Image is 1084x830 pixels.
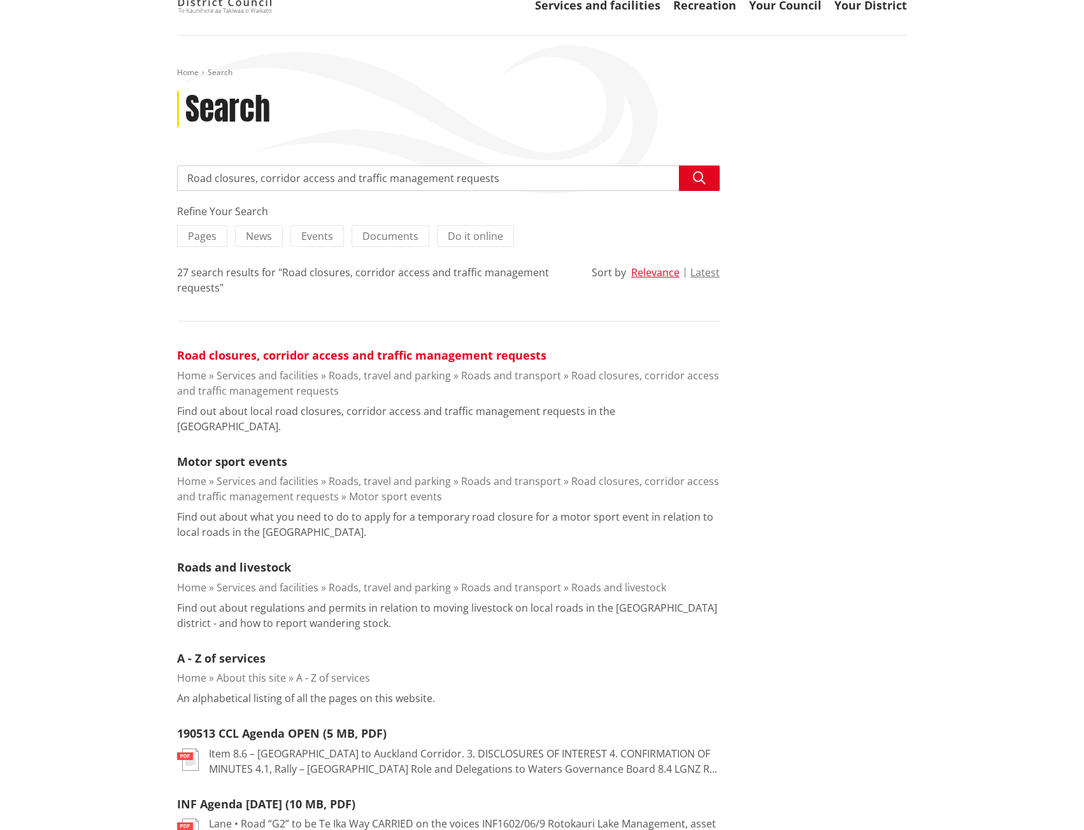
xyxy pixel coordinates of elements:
a: Motor sport events [349,489,442,503]
a: Home [177,671,206,685]
a: Roads, travel and parking [329,474,451,488]
button: Relevance [631,267,680,278]
input: Search input [177,165,720,191]
a: Roads, travel and parking [329,369,451,383]
a: 190513 CCL Agenda OPEN (5 MB, PDF) [177,726,387,741]
a: Motor sport events [177,454,287,469]
span: Do it online [448,229,503,243]
a: Roads and livestock [177,559,291,575]
a: INF Agenda [DATE] (10 MB, PDF) [177,796,355,812]
a: Services and facilities [217,474,318,488]
a: Roads and transport [461,474,561,488]
div: Sort by [592,265,626,280]
a: Roads, travel and parking [329,580,451,594]
iframe: Messenger Launcher [1025,777,1071,822]
span: Search [208,67,232,78]
button: Latest [690,267,720,278]
a: Home [177,369,206,383]
a: Home [177,474,206,488]
p: An alphabetical listing of all the pages on this website. [177,691,435,706]
span: Pages [188,229,217,243]
a: Roads and livestock [571,580,666,594]
a: Road closures, corridor access and traffic management requests [177,369,719,398]
a: Roads and transport [461,580,561,594]
div: Refine Your Search [177,204,720,219]
span: News [246,229,272,243]
img: document-pdf.svg [177,749,199,771]
p: Find out about local road closures, corridor access and traffic management requests in the [GEOGR... [177,404,720,434]
a: Home [177,67,199,78]
a: A - Z of services [296,671,370,685]
a: Home [177,580,206,594]
span: Events [301,229,333,243]
a: Road closures, corridor access and traffic management requests [177,348,546,363]
nav: breadcrumb [177,67,907,78]
span: Documents [362,229,418,243]
a: Services and facilities [217,369,318,383]
p: Find out about what you need to do to apply for a temporary road closure for a motor sport event ... [177,509,720,540]
p: Item 8.6 – [GEOGRAPHIC_DATA] to Auckland Corridor. 3. DISCLOSURES OF INTEREST 4. CONFIRMATION OF ... [209,746,720,777]
a: A - Z of services [177,651,266,666]
a: Roads and transport [461,369,561,383]
a: About this site [217,671,286,685]
a: Services and facilities [217,580,318,594]
h1: Search [185,91,270,128]
div: 27 search results for "Road closures, corridor access and traffic management requests" [177,265,573,295]
a: Road closures, corridor access and traffic management requests [177,474,719,503]
p: Find out about regulations and permits in relation to moving livestock on local roads in the [GEO... [177,600,720,631]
